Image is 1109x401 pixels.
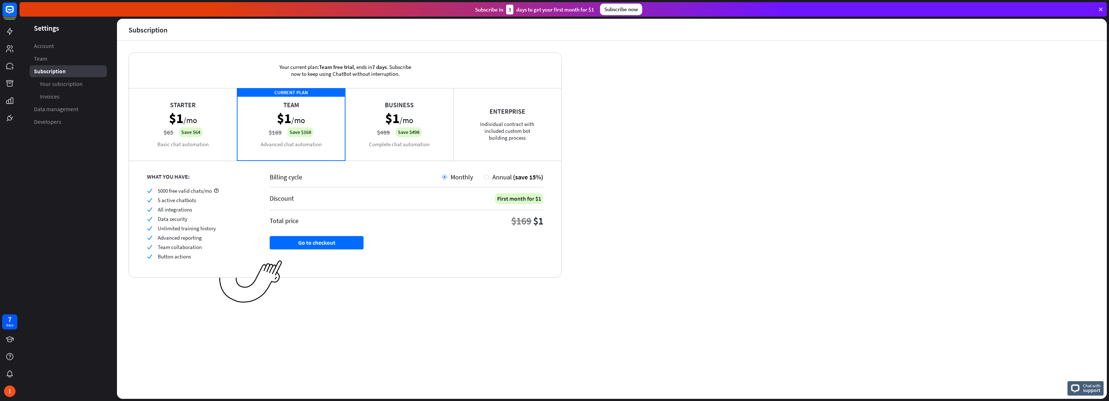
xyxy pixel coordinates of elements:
span: Your subscription [40,80,83,88]
span: 5000 free valid chats/mo [158,187,212,194]
i: check [147,197,152,203]
button: Open LiveChat chat widget [6,3,27,25]
span: Unlimited training history [158,225,216,232]
div: $1 [533,214,543,227]
i: check [147,207,152,212]
div: Total price [270,217,299,225]
div: 7 [8,316,12,323]
i: check [147,226,152,231]
span: Team [34,55,47,62]
a: Your subscription [30,78,107,90]
i: check [147,188,152,193]
div: WHAT YOU HAVE: [147,173,252,180]
span: 7 days [372,64,387,70]
span: Button actions [158,253,191,260]
div: $169 [511,214,531,227]
span: 5 active chatbots [158,197,196,204]
span: (save 15%) [513,173,543,181]
header: Settings [19,23,117,33]
div: Subscribe in days to get your first month for $1 [475,5,594,14]
div: Your current plan: , ends in . Subscribe now to keep using ChatBot without interruption. [268,53,423,88]
i: check [147,216,152,222]
img: ec979a0a656117aaf919.png [219,260,282,303]
span: Advanced reporting [158,234,202,241]
div: Subscription [129,26,168,34]
span: Invoices [40,93,60,100]
span: Team free trial [319,64,354,70]
span: Data security [158,215,187,222]
span: Developers [34,118,61,126]
i: check [147,235,152,240]
div: First month for $1 [495,193,543,204]
div: 3 [506,5,513,14]
div: days [6,323,13,328]
a: Developers [30,116,107,128]
span: support [1083,387,1101,393]
span: Team collaboration [158,244,202,250]
span: All integrations [158,206,192,213]
span: Monthly [451,173,473,181]
button: Go to checkout [270,236,364,249]
span: Annual [492,173,512,181]
i: check [147,244,152,250]
i: check [147,254,152,259]
span: Subscription [34,67,66,75]
a: Account [30,40,107,52]
a: Data management [30,103,107,115]
span: Data management [34,105,78,113]
a: Invoices [30,91,107,103]
span: Chat with [1083,382,1101,389]
a: Team [30,53,107,65]
div: Subscribe now [600,4,642,15]
div: Discount [270,194,294,202]
div: Billing cycle [270,173,442,181]
a: 7 days [2,314,17,330]
span: Account [34,42,54,50]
